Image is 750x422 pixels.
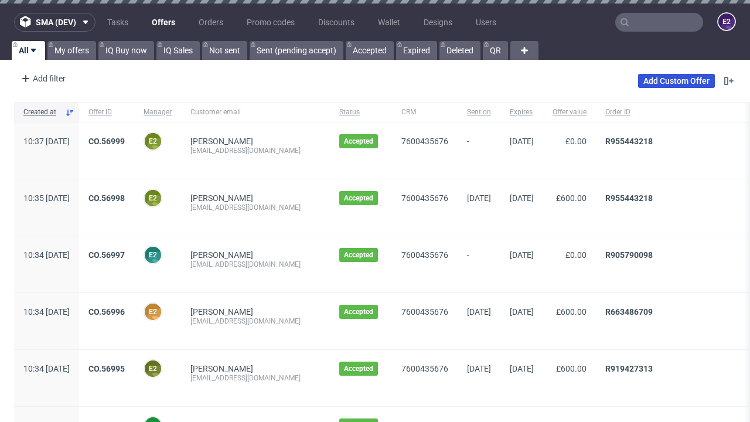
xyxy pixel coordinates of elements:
[190,364,253,373] a: [PERSON_NAME]
[401,193,448,203] a: 7600435676
[565,250,587,260] span: £0.00
[556,307,587,316] span: £600.00
[23,307,70,316] span: 10:34 [DATE]
[605,193,653,203] a: R955443218
[100,13,135,32] a: Tasks
[145,13,182,32] a: Offers
[190,203,321,212] div: [EMAIL_ADDRESS][DOMAIN_NAME]
[605,307,653,316] a: R663486709
[144,107,172,117] span: Manager
[344,193,373,203] span: Accepted
[638,74,715,88] a: Add Custom Offer
[311,13,362,32] a: Discounts
[12,41,45,60] a: All
[88,307,125,316] a: CO.56996
[23,250,70,260] span: 10:34 [DATE]
[718,13,735,30] figcaption: e2
[401,107,448,117] span: CRM
[346,41,394,60] a: Accepted
[467,307,491,316] span: [DATE]
[556,364,587,373] span: £600.00
[190,137,253,146] a: [PERSON_NAME]
[190,193,253,203] a: [PERSON_NAME]
[145,190,161,206] figcaption: e2
[401,250,448,260] a: 7600435676
[190,307,253,316] a: [PERSON_NAME]
[605,250,653,260] a: R905790098
[467,250,491,278] span: -
[190,316,321,326] div: [EMAIL_ADDRESS][DOMAIN_NAME]
[467,193,491,203] span: [DATE]
[565,137,587,146] span: £0.00
[192,13,230,32] a: Orders
[510,250,534,260] span: [DATE]
[145,247,161,263] figcaption: e2
[190,373,321,383] div: [EMAIL_ADDRESS][DOMAIN_NAME]
[510,364,534,373] span: [DATE]
[250,41,343,60] a: Sent (pending accept)
[401,364,448,373] a: 7600435676
[401,307,448,316] a: 7600435676
[344,307,373,316] span: Accepted
[145,304,161,320] figcaption: e2
[88,107,125,117] span: Offer ID
[202,41,247,60] a: Not sent
[190,260,321,269] div: [EMAIL_ADDRESS][DOMAIN_NAME]
[23,364,70,373] span: 10:34 [DATE]
[145,133,161,149] figcaption: e2
[190,250,253,260] a: [PERSON_NAME]
[344,364,373,373] span: Accepted
[439,41,480,60] a: Deleted
[483,41,508,60] a: QR
[371,13,407,32] a: Wallet
[88,250,125,260] a: CO.56997
[396,41,437,60] a: Expired
[467,364,491,373] span: [DATE]
[339,107,383,117] span: Status
[23,107,60,117] span: Created at
[605,137,653,146] a: R955443218
[510,137,534,146] span: [DATE]
[556,193,587,203] span: £600.00
[605,364,653,373] a: R919427313
[88,364,125,373] a: CO.56995
[401,137,448,146] a: 7600435676
[510,307,534,316] span: [DATE]
[553,107,587,117] span: Offer value
[605,107,732,117] span: Order ID
[88,137,125,146] a: CO.56999
[14,13,96,32] button: sma (dev)
[88,193,125,203] a: CO.56998
[156,41,200,60] a: IQ Sales
[344,137,373,146] span: Accepted
[240,13,302,32] a: Promo codes
[145,360,161,377] figcaption: e2
[36,18,76,26] span: sma (dev)
[417,13,459,32] a: Designs
[16,69,68,88] div: Add filter
[510,193,534,203] span: [DATE]
[98,41,154,60] a: IQ Buy now
[467,137,491,165] span: -
[23,137,70,146] span: 10:37 [DATE]
[344,250,373,260] span: Accepted
[467,107,491,117] span: Sent on
[23,193,70,203] span: 10:35 [DATE]
[190,146,321,155] div: [EMAIL_ADDRESS][DOMAIN_NAME]
[469,13,503,32] a: Users
[190,107,321,117] span: Customer email
[510,107,534,117] span: Expires
[47,41,96,60] a: My offers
